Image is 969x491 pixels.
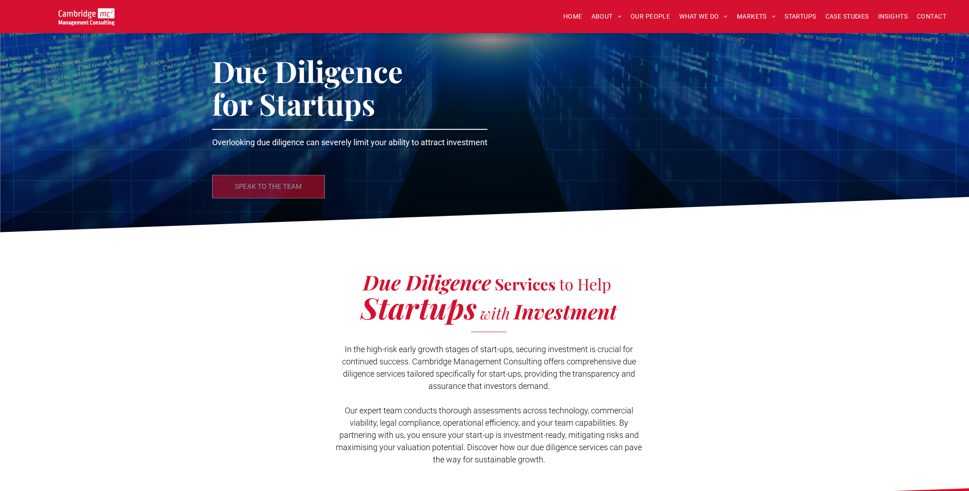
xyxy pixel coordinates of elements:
a: Your Business Transformed | Cambridge Management Consulting [59,10,114,19]
a: SPEAK TO THE TEAM [212,175,325,198]
strong: Startups [361,288,477,327]
a: CASE STUDIES [821,10,874,24]
a: CONTACT [912,10,951,24]
strong: Due Diligence [363,268,491,295]
a: STARTUPS [780,10,820,24]
a: ABOUT [587,10,626,24]
strong: Investment [514,297,617,324]
img: Go to Homepage [59,8,114,25]
span: Overlooking due diligence can severely limit your ability to attract investment [212,137,487,147]
a: HOME [559,10,587,24]
a: INSIGHTS [874,10,912,24]
span: Due Diligence for Startups [212,51,403,123]
span: to Help [559,273,611,295]
a: OUR PEOPLE [626,10,675,24]
span: Our expert team conducts thorough assessments across technology, commercial viability, legal comp... [336,406,642,464]
span: with [480,302,510,324]
a: WHAT WE DO [675,10,732,24]
span: In the high-risk early growth stages of start-ups, securing investment is crucial for continued s... [342,344,636,391]
a: MARKETS [732,10,780,24]
span: SPEAK TO THE TEAM [235,175,302,198]
strong: Services [495,273,556,295]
